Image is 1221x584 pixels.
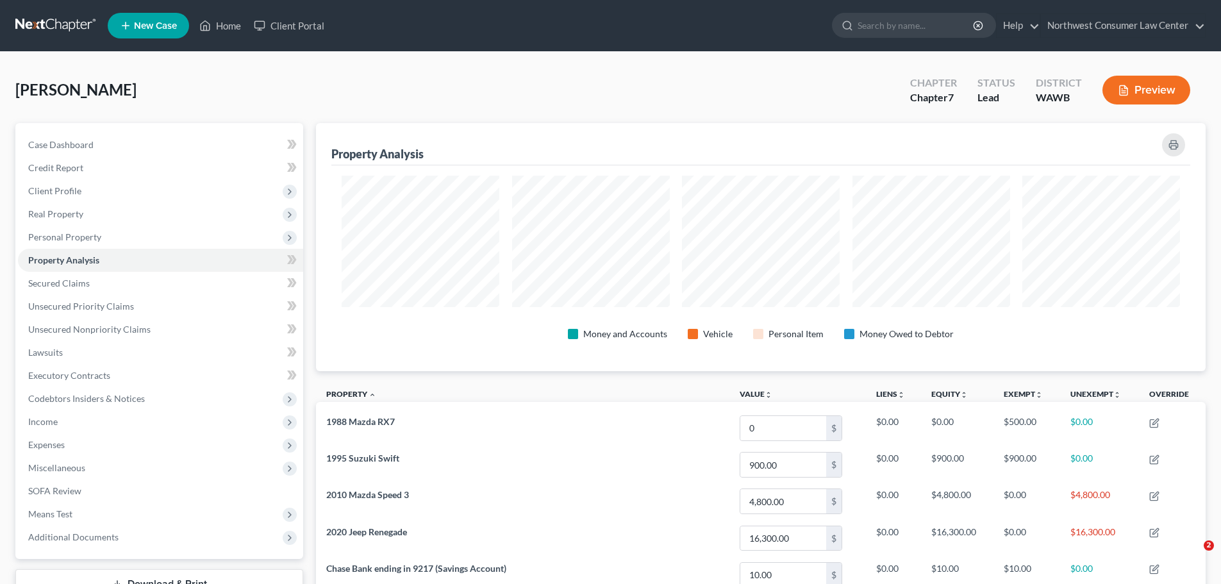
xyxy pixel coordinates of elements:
[910,76,957,90] div: Chapter
[897,391,905,399] i: unfold_more
[866,410,920,446] td: $0.00
[740,416,826,440] input: 0.00
[28,347,63,358] span: Lawsuits
[28,208,83,219] span: Real Property
[993,483,1060,520] td: $0.00
[993,520,1060,556] td: $0.00
[921,520,993,556] td: $16,300.00
[369,391,376,399] i: expand_less
[866,483,920,520] td: $0.00
[740,453,826,477] input: 0.00
[977,90,1015,105] div: Lead
[1060,410,1139,446] td: $0.00
[921,447,993,483] td: $900.00
[1102,76,1190,104] button: Preview
[28,254,99,265] span: Property Analysis
[326,563,506,574] span: Chase Bank ending in 9217 (Savings Account)
[28,231,101,242] span: Personal Property
[18,318,303,341] a: Unsecured Nonpriority Claims
[326,489,409,500] span: 2010 Mazda Speed 3
[910,90,957,105] div: Chapter
[1035,391,1043,399] i: unfold_more
[997,14,1040,37] a: Help
[18,364,303,387] a: Executory Contracts
[28,485,81,496] span: SOFA Review
[134,21,177,31] span: New Case
[860,328,954,340] div: Money Owed to Debtor
[993,410,1060,446] td: $500.00
[740,389,772,399] a: Valueunfold_more
[28,162,83,173] span: Credit Report
[1041,14,1205,37] a: Northwest Consumer Law Center
[948,91,954,103] span: 7
[326,389,376,399] a: Property expand_less
[247,14,331,37] a: Client Portal
[1060,520,1139,556] td: $16,300.00
[921,483,993,520] td: $4,800.00
[1113,391,1121,399] i: unfold_more
[1204,540,1214,551] span: 2
[1036,76,1082,90] div: District
[826,489,842,513] div: $
[931,389,968,399] a: Equityunfold_more
[18,249,303,272] a: Property Analysis
[28,185,81,196] span: Client Profile
[1070,389,1121,399] a: Unexemptunfold_more
[28,416,58,427] span: Income
[1036,90,1082,105] div: WAWB
[18,295,303,318] a: Unsecured Priority Claims
[826,526,842,551] div: $
[28,462,85,473] span: Miscellaneous
[826,416,842,440] div: $
[18,480,303,503] a: SOFA Review
[1177,540,1208,571] iframe: Intercom live chat
[28,139,94,150] span: Case Dashboard
[993,447,1060,483] td: $900.00
[1004,389,1043,399] a: Exemptunfold_more
[866,447,920,483] td: $0.00
[28,301,134,312] span: Unsecured Priority Claims
[977,76,1015,90] div: Status
[28,278,90,288] span: Secured Claims
[18,133,303,156] a: Case Dashboard
[1139,381,1206,410] th: Override
[326,453,399,463] span: 1995 Suzuki Swift
[740,489,826,513] input: 0.00
[193,14,247,37] a: Home
[28,393,145,404] span: Codebtors Insiders & Notices
[28,370,110,381] span: Executory Contracts
[18,156,303,179] a: Credit Report
[876,389,905,399] a: Liensunfold_more
[18,341,303,364] a: Lawsuits
[866,520,920,556] td: $0.00
[960,391,968,399] i: unfold_more
[331,146,424,162] div: Property Analysis
[28,531,119,542] span: Additional Documents
[15,80,137,99] span: [PERSON_NAME]
[28,508,72,519] span: Means Test
[768,328,824,340] div: Personal Item
[326,526,407,537] span: 2020 Jeep Renegade
[921,410,993,446] td: $0.00
[1060,447,1139,483] td: $0.00
[826,453,842,477] div: $
[1060,483,1139,520] td: $4,800.00
[740,526,826,551] input: 0.00
[858,13,975,37] input: Search by name...
[765,391,772,399] i: unfold_more
[583,328,667,340] div: Money and Accounts
[28,439,65,450] span: Expenses
[18,272,303,295] a: Secured Claims
[28,324,151,335] span: Unsecured Nonpriority Claims
[326,416,395,427] span: 1988 Mazda RX7
[703,328,733,340] div: Vehicle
